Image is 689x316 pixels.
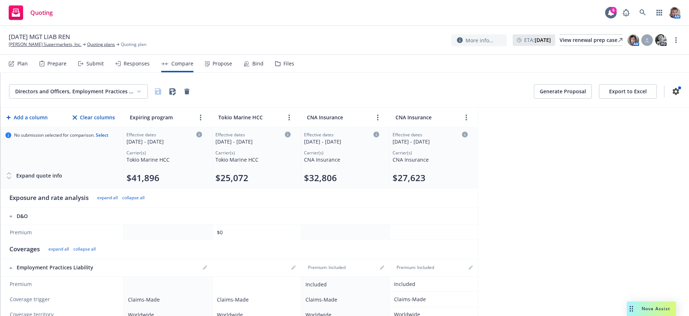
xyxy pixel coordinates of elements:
[466,263,475,272] a: editPencil
[217,229,294,236] div: $0
[87,41,115,48] a: Quoting plans
[304,172,337,184] button: $32,806
[393,172,425,184] button: $27,623
[9,33,70,41] span: [DATE] MGT LIAB REN
[9,84,148,99] button: Directors and Officers, Employment Practices Liability
[628,34,639,46] img: photo
[9,213,116,220] div: D&O
[128,296,205,303] div: Claims-Made
[9,41,81,48] a: [PERSON_NAME] Supermarkets, Inc.
[524,36,551,44] span: ETA :
[252,61,264,67] div: Bind
[305,296,382,303] div: Claims-Made
[289,263,298,272] a: editPencil
[669,7,680,18] img: photo
[10,229,116,236] span: Premium
[393,150,468,156] div: Carrier(s)
[304,172,379,184] div: Total premium (click to edit billing info)
[215,138,291,145] div: [DATE] - [DATE]
[14,132,108,138] span: No submission selected for comparison.
[48,246,69,252] button: expand all
[5,168,62,183] div: Expand quote info
[305,281,382,288] div: Included
[47,61,67,67] div: Prepare
[127,138,202,145] div: [DATE] - [DATE]
[672,36,680,44] a: more
[373,113,382,122] a: more
[393,172,468,184] div: Total premium (click to edit billing info)
[215,172,291,184] div: Total premium (click to edit billing info)
[217,296,294,303] div: Claims-Made
[393,132,468,138] div: Effective dates
[5,110,49,125] button: Add a column
[304,150,379,156] div: Carrier(s)
[378,263,386,272] a: editPencil
[451,34,507,46] button: More info...
[627,302,676,316] button: Nova Assist
[127,172,159,184] button: $41,896
[196,113,205,122] a: more
[215,156,291,163] div: Tokio Marine HCC
[304,132,379,145] div: Click to edit column carrier quote details
[304,138,379,145] div: [DATE] - [DATE]
[215,132,291,145] div: Click to edit column carrier quote details
[534,84,592,99] button: Generate Proposal
[560,35,622,46] div: View renewal prep case
[394,112,459,123] input: CNA Insurance
[10,281,116,288] span: Premium
[97,195,118,201] button: expand all
[213,61,232,67] div: Propose
[394,295,471,303] div: Claims-Made
[304,132,379,138] div: Effective dates
[393,132,468,145] div: Click to edit column carrier quote details
[283,61,294,67] div: Files
[462,113,471,122] a: more
[535,37,551,43] strong: [DATE]
[285,113,294,122] a: more
[122,195,145,201] button: collapse all
[128,112,193,123] input: Expiring program
[304,265,350,270] div: Premium: Included
[642,306,670,312] span: Nova Assist
[17,61,28,67] div: Plan
[9,193,89,202] div: Exposure and rate analysis
[655,34,667,46] img: photo
[215,172,248,184] button: $25,072
[610,7,617,13] div: 6
[560,34,622,46] a: View renewal prep case
[6,3,56,23] a: Quoting
[201,263,209,272] a: editPencil
[15,88,133,95] div: Directors and Officers, Employment Practices Liability
[215,132,291,138] div: Effective dates
[393,156,468,163] div: CNA Insurance
[652,5,667,20] a: Switch app
[30,10,53,16] span: Quoting
[71,110,116,125] button: Clear columns
[10,296,116,303] span: Coverage trigger
[305,112,371,123] input: CNA Insurance
[466,37,493,44] span: More info...
[127,150,202,156] div: Carrier(s)
[619,5,633,20] a: Report a Bug
[9,245,40,253] div: Coverages
[304,156,379,163] div: CNA Insurance
[86,61,104,67] div: Submit
[121,41,146,48] span: Quoting plan
[9,264,116,271] div: Employment Practices Liability
[124,61,150,67] div: Responses
[217,112,282,123] input: Tokio Marine HCC
[127,172,202,184] div: Total premium (click to edit billing info)
[627,302,636,316] div: Drag to move
[73,246,96,252] button: collapse all
[215,150,291,156] div: Carrier(s)
[171,61,193,67] div: Compare
[127,156,202,163] div: Tokio Marine HCC
[393,138,468,145] div: [DATE] - [DATE]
